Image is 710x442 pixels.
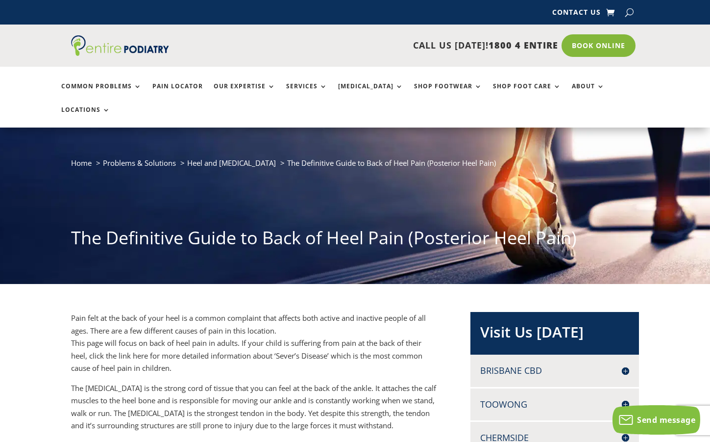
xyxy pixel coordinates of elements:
[71,48,169,58] a: Entire Podiatry
[480,364,629,377] h4: Brisbane CBD
[71,226,639,255] h1: The Definitive Guide to Back of Heel Pain (Posterior Heel Pain)
[71,158,92,168] a: Home
[562,34,636,57] a: Book Online
[71,312,440,382] p: Pain felt at the back of your heel is a common complaint that affects both active and inactive pe...
[338,83,403,104] a: [MEDICAL_DATA]
[572,83,605,104] a: About
[287,158,496,168] span: The Definitive Guide to Back of Heel Pain (Posterior Heel Pain)
[201,39,558,52] p: CALL US [DATE]!
[61,106,110,128] a: Locations
[187,158,276,168] a: Heel and [MEDICAL_DATA]
[480,322,629,347] h2: Visit Us [DATE]
[552,9,601,20] a: Contact Us
[286,83,327,104] a: Services
[480,398,629,411] h4: Toowong
[414,83,482,104] a: Shop Footwear
[61,83,142,104] a: Common Problems
[612,405,700,435] button: Send message
[152,83,203,104] a: Pain Locator
[103,158,176,168] a: Problems & Solutions
[493,83,561,104] a: Shop Foot Care
[637,415,695,425] span: Send message
[214,83,275,104] a: Our Expertise
[489,39,558,51] span: 1800 4 ENTIRE
[71,35,169,56] img: logo (1)
[71,156,639,177] nav: breadcrumb
[71,382,440,440] p: The [MEDICAL_DATA] is the strong cord of tissue that you can feel at the back of the ankle. It at...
